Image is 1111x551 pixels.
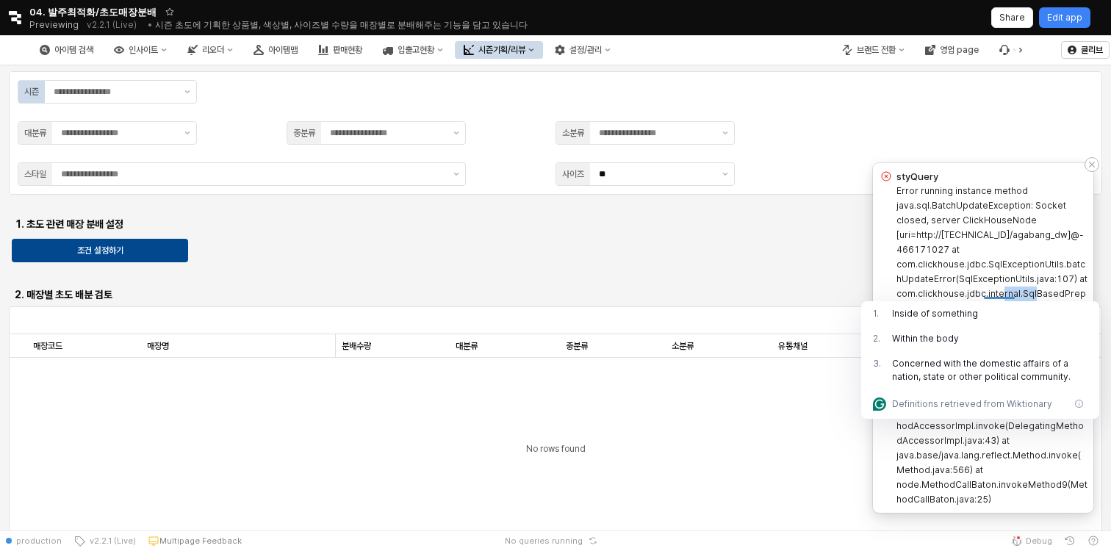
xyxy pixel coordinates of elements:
p: v2.2.1 (Live) [87,19,137,31]
div: 사이즈 [562,167,584,181]
button: 브랜드 전환 [833,41,913,59]
span: 분배수량 [342,340,371,352]
button: Debug [1005,530,1058,551]
div: 시즌 [24,84,39,99]
button: Releases and History [79,15,145,35]
button: 입출고현황 [374,41,452,59]
div: 판매현황 [333,45,362,55]
span: 시즌 초도에 기획한 상품별, 색상별, 사이즈별 수량을 매장별로 분배해주는 기능을 담고 있습니다 [155,19,528,30]
div: 대분류 [24,126,46,140]
p: 클리브 [1081,44,1103,56]
div: 입출고현황 [398,45,434,55]
div: Previewing v2.2.1 (Live) [29,15,145,35]
button: 아이템맵 [245,41,306,59]
button: Show suggestions [447,163,465,185]
span: • [148,19,153,30]
button: 영업 page [916,41,988,59]
h6: 1. 초도 관련 매장 분배 설정 [15,217,276,231]
h4: styQuery [896,169,938,184]
span: production [16,535,62,547]
button: 판매현황 [309,41,371,59]
p: Share [999,12,1025,24]
div: error [879,169,894,184]
span: 유통채널 [778,340,808,352]
div: 설정/관리 [569,45,602,55]
button: 클리브 [1061,41,1110,59]
div: Notifications (F8) [855,166,1111,551]
div: 아이템 검색 [54,45,93,55]
button: v2.2.1 (Live) [68,530,142,551]
button: Multipage Feedback [142,530,248,551]
div: 스타일 [24,167,46,181]
span: Debug [1026,535,1052,547]
label: Error running instance method java.sql.BatchUpdateException: Socket closed, server ClickHouseNode... [896,185,1087,505]
button: Add app to favorites [162,4,177,19]
button: Show suggestions [179,81,196,103]
span: 중분류 [566,340,588,352]
button: 설정/관리 [546,41,619,59]
button: Show suggestions [447,122,465,144]
div: 브랜드 전환 [857,45,896,55]
div: 인사이트 [129,45,158,55]
div: 리오더 [202,45,224,55]
div: 영업 page [940,45,979,55]
p: 조건 설정하기 [77,245,123,256]
button: Show suggestions [179,122,196,144]
p: Multipage Feedback [159,535,242,547]
button: Share app [991,7,1033,28]
button: 조건 설정하기 [12,239,188,262]
span: 대분류 [456,340,478,352]
button: 리오더 [179,41,242,59]
span: 04. 발주최적화/초도매장분배 [29,4,157,19]
button: Show suggestions [716,122,734,144]
span: 매장명 [147,340,169,352]
button: 아이템 검색 [31,41,102,59]
button: 인사이트 [105,41,176,59]
button: 시즌기획/리뷰 [455,41,543,59]
button: Edit app [1039,7,1090,28]
button: Show suggestions [716,163,734,185]
button: Reset app state [586,536,600,545]
p: Edit app [1047,12,1082,24]
div: 버그 제보 및 기능 개선 요청 [990,41,1027,59]
div: 시즌기획/리뷰 [478,45,525,55]
div: 아이템맵 [268,45,298,55]
div: No rows found [10,358,1101,541]
button: History [1058,530,1082,551]
div: 소분류 [562,126,584,140]
button: Help [1082,530,1105,551]
div: 중분류 [293,126,315,140]
span: 매장코드 [33,340,62,352]
span: Previewing [29,18,79,32]
span: 소분류 [672,340,694,352]
h6: 2. 매장별 초도 배분 검토 [15,288,276,301]
span: v2.2.1 (Live) [85,535,136,547]
span: No queries running [505,535,583,547]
